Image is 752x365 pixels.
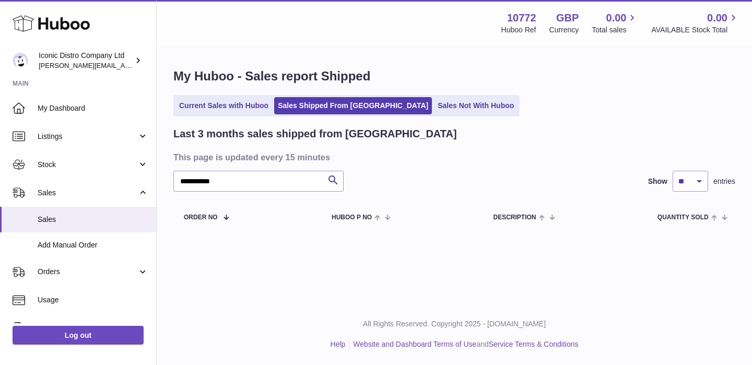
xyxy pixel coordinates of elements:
strong: 10772 [507,11,536,25]
span: Total sales [592,25,638,35]
span: Listings [38,132,137,142]
strong: GBP [556,11,579,25]
li: and [349,339,578,349]
a: 0.00 Total sales [592,11,638,35]
a: Log out [13,326,144,345]
span: AVAILABLE Stock Total [651,25,739,35]
span: entries [713,176,735,186]
span: Order No [184,214,218,221]
span: Orders [38,267,137,277]
a: Service Terms & Conditions [489,340,579,348]
a: Sales Shipped From [GEOGRAPHIC_DATA] [274,97,432,114]
a: Website and Dashboard Terms of Use [353,340,476,348]
div: Currency [549,25,579,35]
a: Current Sales with Huboo [175,97,272,114]
span: Add Manual Order [38,240,148,250]
span: Usage [38,295,148,305]
a: 0.00 AVAILABLE Stock Total [651,11,739,35]
span: [PERSON_NAME][EMAIL_ADDRESS][DOMAIN_NAME] [39,61,209,69]
h3: This page is updated every 15 minutes [173,151,733,163]
div: Iconic Distro Company Ltd [39,51,133,70]
a: Help [331,340,346,348]
span: 0.00 [707,11,727,25]
span: Stock [38,160,137,170]
span: Quantity Sold [657,214,709,221]
span: Huboo P no [332,214,372,221]
h1: My Huboo - Sales report Shipped [173,68,735,85]
span: 0.00 [606,11,627,25]
h2: Last 3 months sales shipped from [GEOGRAPHIC_DATA] [173,127,457,141]
span: My Dashboard [38,103,148,113]
img: paul@iconicdistro.com [13,53,28,68]
span: Sales [38,188,137,198]
div: Huboo Ref [501,25,536,35]
span: Sales [38,215,148,225]
label: Show [648,176,667,186]
a: Sales Not With Huboo [434,97,518,114]
p: All Rights Reserved. Copyright 2025 - [DOMAIN_NAME] [165,319,744,329]
span: Description [493,214,536,221]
